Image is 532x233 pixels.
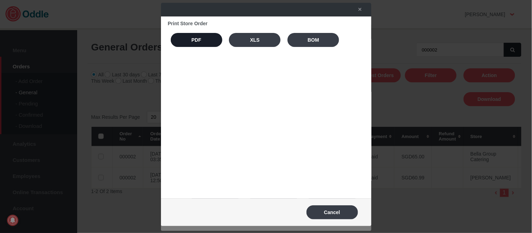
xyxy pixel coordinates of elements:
button: BOM [288,33,339,47]
a: ✕ [351,3,366,16]
h4: Print Store Order [168,21,364,26]
button: PDF [171,33,222,47]
button: Cancel [307,205,358,219]
button: XLS [229,33,281,47]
